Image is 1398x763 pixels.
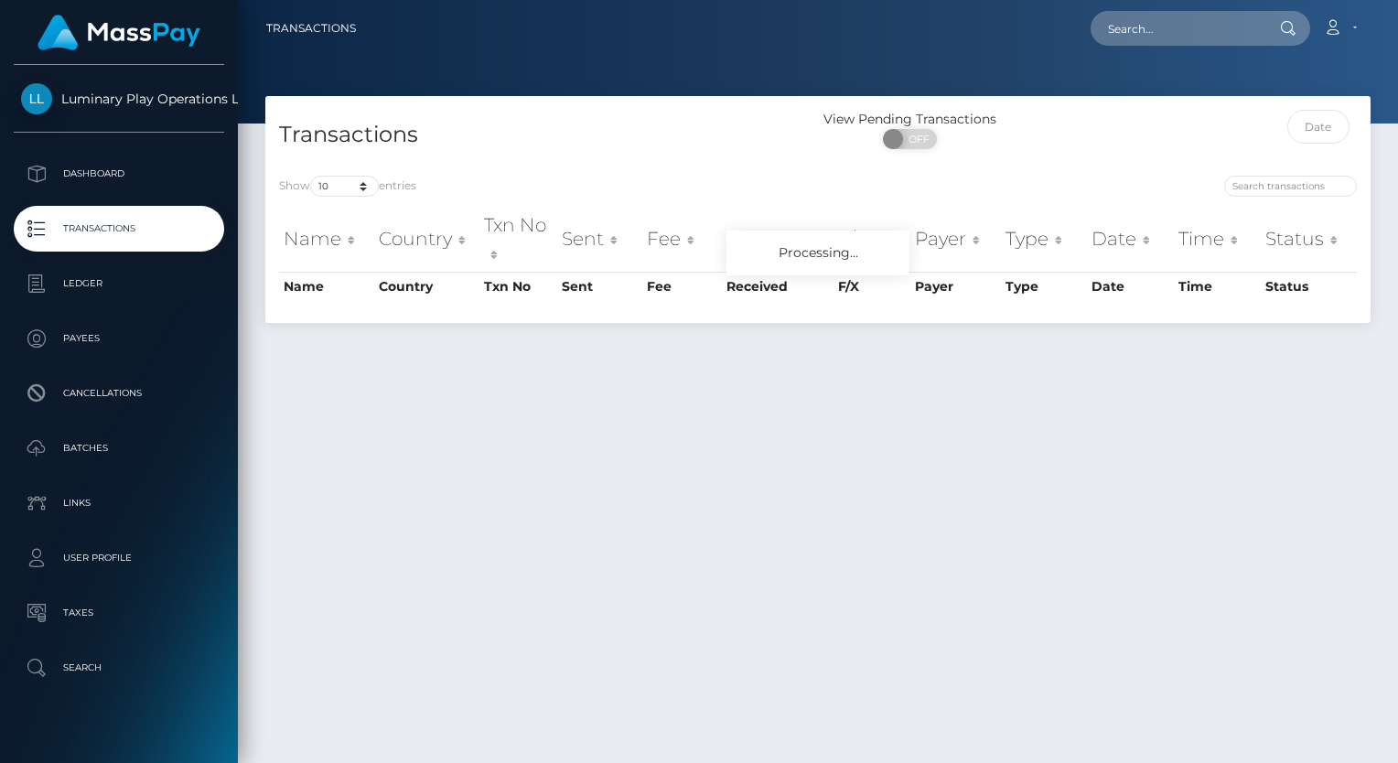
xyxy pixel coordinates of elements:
div: Processing... [726,231,909,275]
a: Ledger [14,261,224,306]
p: Links [21,489,217,517]
a: Batches [14,425,224,471]
p: Payees [21,325,217,352]
th: Fee [642,207,722,272]
th: Sent [557,272,642,301]
a: Payees [14,316,224,361]
p: Transactions [21,215,217,242]
th: Time [1174,207,1262,272]
th: Country [374,272,479,301]
th: Payer [910,207,1001,272]
div: View Pending Transactions [818,110,1002,129]
a: Search [14,645,224,691]
input: Search... [1091,11,1263,46]
th: Txn No [479,207,557,272]
th: Country [374,207,479,272]
th: Payer [910,272,1001,301]
span: OFF [893,129,939,149]
p: Search [21,654,217,682]
p: Batches [21,435,217,462]
a: Dashboard [14,151,224,197]
th: Txn No [479,272,557,301]
th: Status [1261,272,1357,301]
p: Taxes [21,599,217,627]
th: F/X [833,207,909,272]
th: Name [279,272,374,301]
p: Cancellations [21,380,217,407]
img: MassPay Logo [38,15,200,50]
span: Luminary Play Operations Limited [14,91,224,107]
p: Ledger [21,270,217,297]
th: Fee [642,272,722,301]
th: Type [1001,207,1087,272]
p: Dashboard [21,160,217,188]
th: F/X [833,272,909,301]
th: Received [722,207,833,272]
a: Links [14,480,224,526]
input: Date filter [1287,110,1350,144]
a: Transactions [266,9,356,48]
a: Transactions [14,206,224,252]
a: Cancellations [14,371,224,416]
select: Showentries [310,176,379,197]
th: Status [1261,207,1357,272]
th: Name [279,207,374,272]
h4: Transactions [279,119,804,151]
th: Time [1174,272,1262,301]
th: Sent [557,207,642,272]
th: Received [722,272,833,301]
input: Search transactions [1224,176,1357,197]
th: Type [1001,272,1087,301]
th: Date [1087,272,1174,301]
img: Luminary Play Operations Limited [21,83,52,114]
th: Date [1087,207,1174,272]
a: Taxes [14,590,224,636]
label: Show entries [279,176,416,197]
a: User Profile [14,535,224,581]
p: User Profile [21,544,217,572]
